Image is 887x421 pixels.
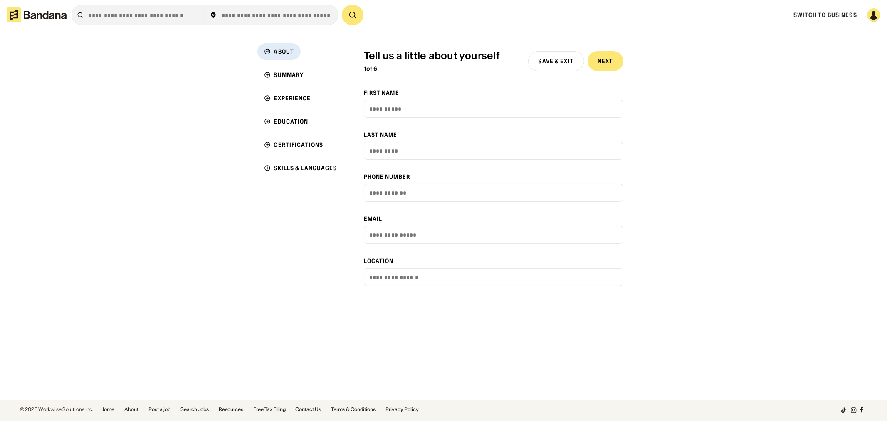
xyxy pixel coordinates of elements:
div: About [274,49,294,54]
div: Phone Number [364,173,623,181]
div: Next [598,58,613,64]
a: Contact Us [296,407,321,412]
a: Experience [257,90,344,106]
a: Home [100,407,114,412]
a: About [124,407,138,412]
img: Bandana logotype [7,7,67,22]
div: Summary [274,72,304,78]
a: Search Jobs [180,407,209,412]
div: Certifications [274,142,324,148]
div: Last Name [364,131,623,139]
a: Resources [219,407,243,412]
div: Save & Exit [539,58,574,64]
a: Privacy Policy [386,407,419,412]
div: Email [364,215,623,223]
a: Summary [257,67,344,83]
a: Education [257,113,344,130]
div: Skills & Languages [274,165,337,171]
a: Switch to Business [793,11,857,19]
a: Terms & Conditions [331,407,376,412]
a: Certifications [257,136,344,153]
a: Post a job [148,407,170,412]
a: Free Tax Filing [253,407,286,412]
a: About [257,43,344,60]
div: © 2025 Workwise Solutions Inc. [20,407,94,412]
div: Tell us a little about yourself [364,50,500,62]
div: Experience [274,95,311,101]
div: 1 of 6 [364,65,500,72]
a: Skills & Languages [257,160,344,176]
div: First Name [364,89,623,97]
div: Education [274,119,309,124]
div: Location [364,257,623,265]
